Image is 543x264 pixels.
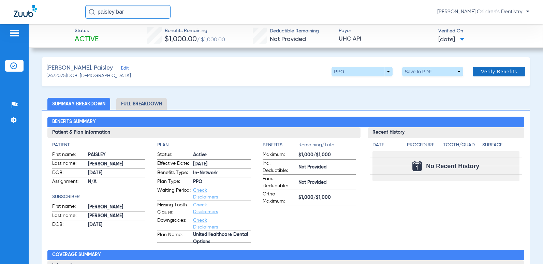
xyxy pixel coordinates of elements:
[372,142,401,151] app-breakdown-title: Date
[52,212,86,220] span: Last name:
[193,178,250,186] span: PPO
[368,127,524,138] h3: Recent History
[85,5,171,19] input: Search for patients
[52,160,86,168] span: Last name:
[263,142,298,151] app-breakdown-title: Benefits
[263,142,298,149] h4: Benefits
[298,179,356,186] span: Not Provided
[121,66,127,72] span: Edit
[263,160,296,174] span: Ind. Deductible:
[473,67,525,76] button: Verify Benefits
[339,27,432,34] span: Payer
[88,212,145,220] span: [PERSON_NAME]
[193,203,218,214] a: Check Disclaimers
[263,175,296,190] span: Fam. Deductible:
[372,142,401,149] h4: Date
[482,142,519,151] app-breakdown-title: Surface
[116,98,167,110] li: Full Breakdown
[52,221,86,229] span: DOB:
[298,164,356,171] span: Not Provided
[270,28,319,35] span: Deductible Remaining
[52,151,86,159] span: First name:
[438,28,532,35] span: Verified On
[52,169,86,177] span: DOB:
[47,117,524,128] h2: Benefits Summary
[402,67,463,76] button: Save to PDF
[426,163,479,170] span: No Recent History
[263,191,296,205] span: Ortho Maximum:
[298,142,356,151] span: Remaining/Total
[193,151,250,159] span: Active
[263,151,296,159] span: Maximum:
[298,151,356,159] span: $1,000/$1,000
[165,27,225,34] span: Benefits Remaining
[482,142,519,149] h4: Surface
[157,151,191,159] span: Status:
[9,29,20,37] img: hamburger-icon
[270,36,306,42] span: Not Provided
[157,142,250,149] h4: Plan
[197,37,225,43] span: / $1,000.00
[14,5,37,17] img: Zuub Logo
[165,36,197,43] span: $1,000.00
[52,178,86,186] span: Assignment:
[157,217,191,231] span: Downgrades:
[88,170,145,177] span: [DATE]
[481,69,517,74] span: Verify Benefits
[47,127,361,138] h3: Patient & Plan Information
[407,142,441,149] h4: Procedure
[88,151,145,159] span: PAISLEY
[157,160,191,168] span: Effective Date:
[88,161,145,168] span: [PERSON_NAME]
[157,187,191,201] span: Waiting Period:
[89,9,95,15] img: Search Icon
[193,235,250,242] span: UnitedHealthcare Dental Options
[52,193,145,201] h4: Subscriber
[88,204,145,211] span: [PERSON_NAME]
[443,142,480,151] app-breakdown-title: Tooth/Quad
[47,250,524,261] h2: Coverage Summary
[75,27,99,34] span: Status
[438,35,465,44] span: [DATE]
[193,161,250,168] span: [DATE]
[157,202,191,216] span: Missing Tooth Clause:
[443,142,480,149] h4: Tooth/Quad
[298,194,356,201] span: $1,000/$1,000
[332,67,393,76] button: PPO
[509,231,543,264] iframe: Chat Widget
[52,142,145,149] h4: Patient
[407,142,441,151] app-breakdown-title: Procedure
[88,178,145,186] span: N/A
[46,64,113,72] span: [PERSON_NAME], Paisley
[47,98,110,110] li: Summary Breakdown
[52,203,86,211] span: First name:
[412,161,422,171] img: Calendar
[193,170,250,177] span: In-Network
[339,35,432,43] span: UHC API
[193,188,218,200] a: Check Disclaimers
[46,72,131,79] span: (2472075) DOB: [DEMOGRAPHIC_DATA]
[193,218,218,230] a: Check Disclaimers
[157,169,191,177] span: Benefits Type:
[157,178,191,186] span: Plan Type:
[157,231,191,242] span: Plan Name:
[75,35,99,44] span: Active
[88,221,145,229] span: [DATE]
[437,9,529,15] span: [PERSON_NAME] Children's Dentistry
